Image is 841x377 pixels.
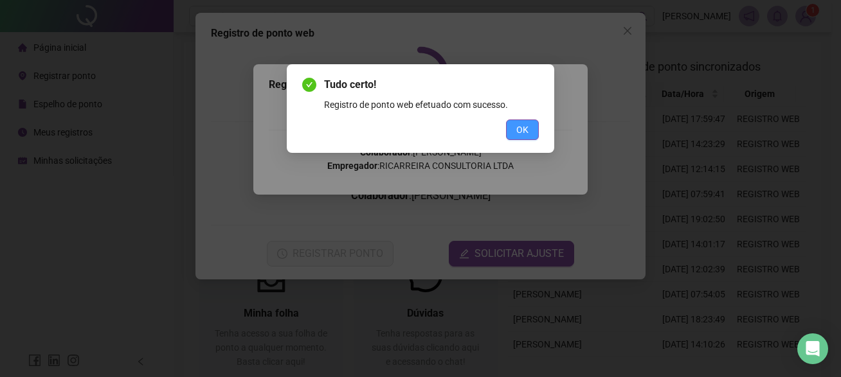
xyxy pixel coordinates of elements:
div: Open Intercom Messenger [797,333,828,364]
span: check-circle [302,78,316,92]
button: OK [506,119,539,140]
div: Registro de ponto web efetuado com sucesso. [324,98,539,112]
span: Tudo certo! [324,77,539,92]
span: OK [516,123,529,137]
